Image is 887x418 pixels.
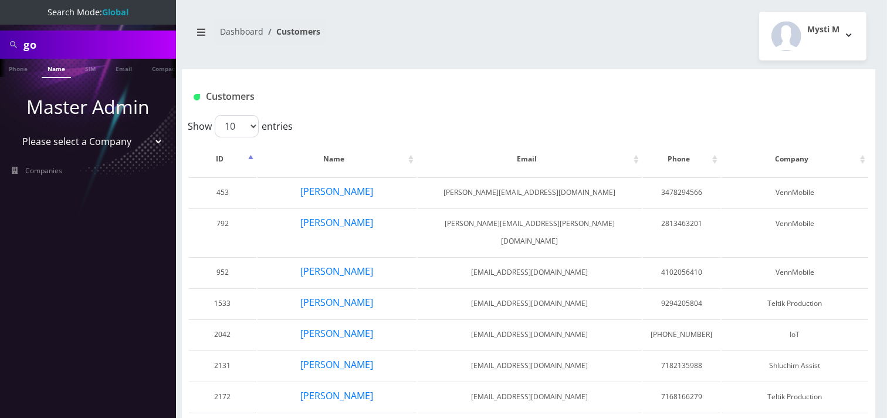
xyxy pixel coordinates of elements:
[300,326,374,341] button: [PERSON_NAME]
[300,295,374,310] button: [PERSON_NAME]
[79,59,101,77] a: SIM
[189,350,256,380] td: 2131
[722,177,868,207] td: VennMobile
[189,177,256,207] td: 453
[722,208,868,256] td: VennMobile
[418,177,642,207] td: [PERSON_NAME][EMAIL_ADDRESS][DOMAIN_NAME]
[189,319,256,349] td: 2042
[722,288,868,318] td: Teltik Production
[722,350,868,380] td: Shluchim Assist
[189,257,256,287] td: 952
[189,208,256,256] td: 792
[722,142,868,176] th: Company: activate to sort column ascending
[215,115,259,137] select: Showentries
[48,6,128,18] span: Search Mode:
[418,257,642,287] td: [EMAIL_ADDRESS][DOMAIN_NAME]
[643,382,720,412] td: 7168166279
[643,350,720,380] td: 7182135988
[722,319,868,349] td: IoT
[722,257,868,287] td: VennMobile
[3,59,33,77] a: Phone
[26,166,63,176] span: Companies
[300,388,374,403] button: [PERSON_NAME]
[643,208,720,256] td: 2813463201
[189,288,256,318] td: 1533
[146,59,185,77] a: Company
[189,142,256,176] th: ID: activate to sort column descending
[418,319,642,349] td: [EMAIL_ADDRESS][DOMAIN_NAME]
[300,215,374,230] button: [PERSON_NAME]
[722,382,868,412] td: Teltik Production
[759,12,866,60] button: Mysti M
[300,357,374,372] button: [PERSON_NAME]
[643,177,720,207] td: 3478294566
[110,59,138,77] a: Email
[643,319,720,349] td: [PHONE_NUMBER]
[418,142,642,176] th: Email: activate to sort column ascending
[643,257,720,287] td: 4102056410
[191,19,520,53] nav: breadcrumb
[189,382,256,412] td: 2172
[188,115,293,137] label: Show entries
[194,91,749,102] h1: Customers
[300,184,374,199] button: [PERSON_NAME]
[300,264,374,279] button: [PERSON_NAME]
[23,33,173,56] input: Search All Companies
[418,208,642,256] td: [PERSON_NAME][EMAIL_ADDRESS][PERSON_NAME][DOMAIN_NAME]
[220,26,263,37] a: Dashboard
[418,288,642,318] td: [EMAIL_ADDRESS][DOMAIN_NAME]
[102,6,128,18] strong: Global
[807,25,839,35] h2: Mysti M
[643,288,720,318] td: 9294205804
[643,142,720,176] th: Phone: activate to sort column ascending
[263,25,320,38] li: Customers
[42,59,71,78] a: Name
[418,382,642,412] td: [EMAIL_ADDRESS][DOMAIN_NAME]
[258,142,417,176] th: Name: activate to sort column ascending
[418,350,642,380] td: [EMAIL_ADDRESS][DOMAIN_NAME]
